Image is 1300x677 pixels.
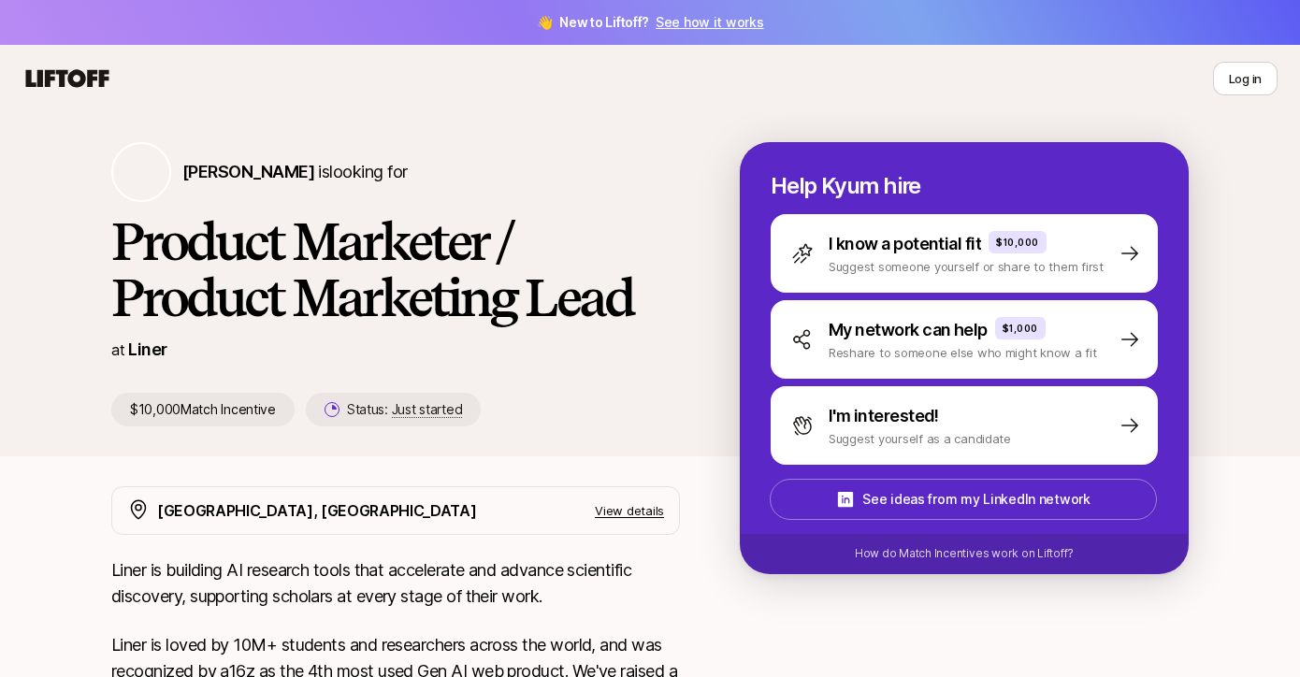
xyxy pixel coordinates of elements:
p: is looking for [182,159,407,185]
p: Help Kyum hire [771,173,1158,199]
p: Status: [347,398,462,421]
p: My network can help [829,317,988,343]
p: $10,000 [996,235,1039,250]
p: View details [595,501,664,520]
span: 👋 New to Liftoff? [537,11,764,34]
h1: Product Marketer / Product Marketing Lead [111,213,680,325]
a: Liner [128,339,166,359]
button: See ideas from my LinkedIn network [770,479,1157,520]
p: See ideas from my LinkedIn network [862,488,1090,511]
p: Liner is building AI research tools that accelerate and advance scientific discovery, supporting ... [111,557,680,610]
span: Just started [392,401,463,418]
p: How do Match Incentives work on Liftoff? [855,545,1074,562]
p: I'm interested! [829,403,939,429]
p: $10,000 Match Incentive [111,393,295,426]
button: Log in [1213,62,1278,95]
p: [GEOGRAPHIC_DATA], [GEOGRAPHIC_DATA] [157,498,476,523]
p: at [111,338,124,362]
p: $1,000 [1003,321,1038,336]
p: Suggest yourself as a candidate [829,429,1011,448]
span: [PERSON_NAME] [182,162,314,181]
a: See how it works [656,14,764,30]
p: Reshare to someone else who might know a fit [829,343,1097,362]
p: I know a potential fit [829,231,981,257]
p: Suggest someone yourself or share to them first [829,257,1104,276]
